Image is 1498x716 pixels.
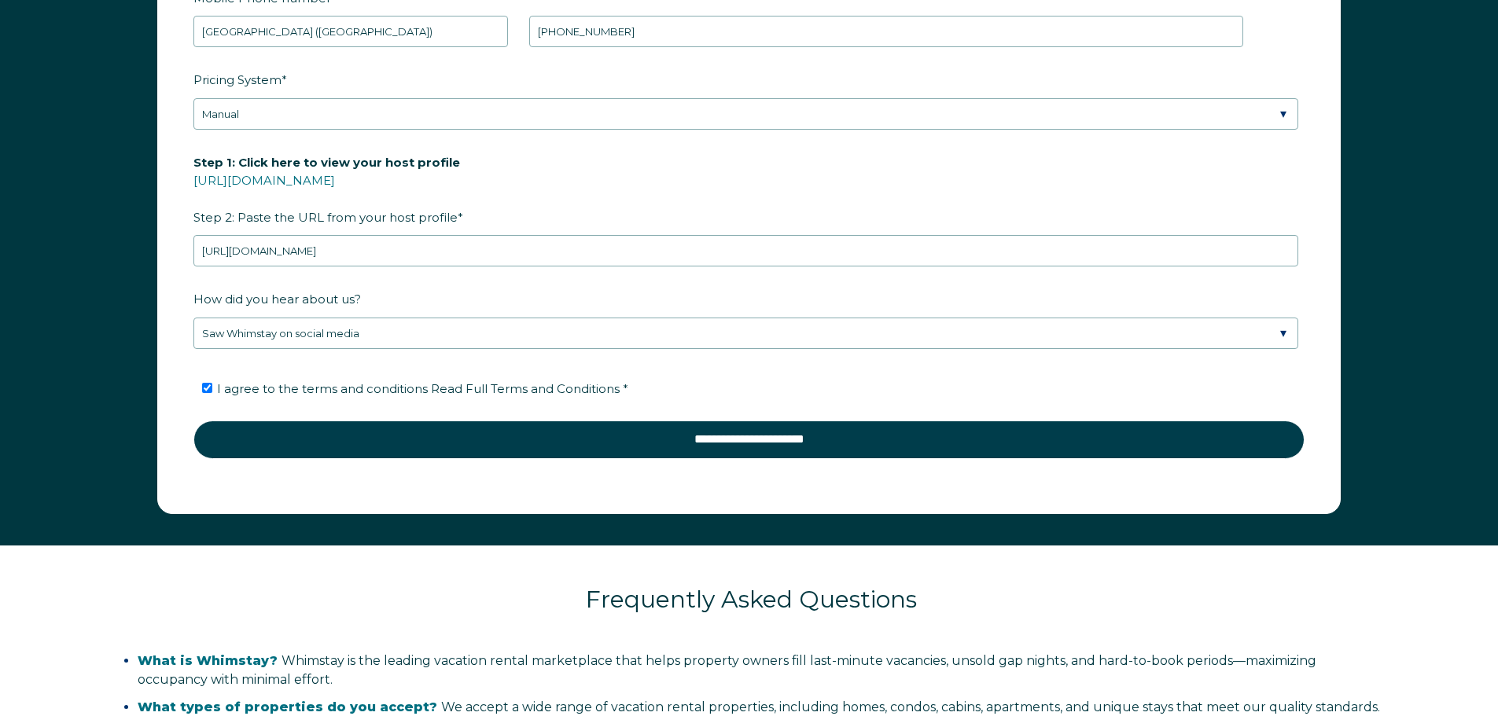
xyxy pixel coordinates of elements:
[193,287,361,311] span: How did you hear about us?
[138,653,278,668] span: What is Whimstay?
[138,699,1380,714] span: We accept a wide range of vacation rental properties, including homes, condos, cabins, apartments...
[202,383,212,393] input: I agree to the terms and conditions Read Full Terms and Conditions *
[217,381,628,396] span: I agree to the terms and conditions
[193,150,460,229] span: Step 2: Paste the URL from your host profile
[586,585,917,614] span: Frequently Asked Questions
[193,235,1298,266] input: airbnb.com/users/show/12345
[193,68,282,92] span: Pricing System
[138,653,1316,687] span: Whimstay is the leading vacation rental marketplace that helps property owners fill last-minute v...
[193,150,460,174] span: Step 1: Click here to view your host profile
[428,381,623,396] a: Read Full Terms and Conditions
[431,381,620,396] span: Read Full Terms and Conditions
[138,699,437,714] span: What types of properties do you accept?
[193,173,335,188] a: [URL][DOMAIN_NAME]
